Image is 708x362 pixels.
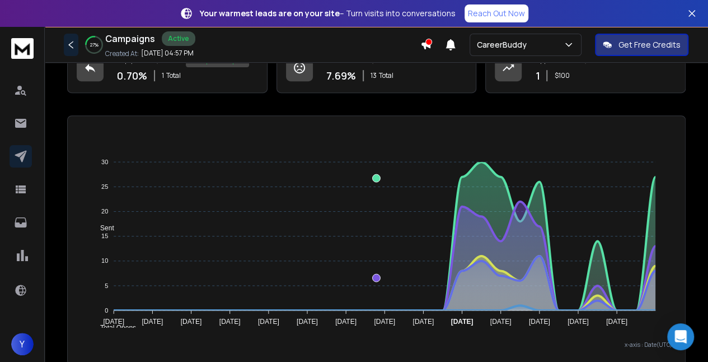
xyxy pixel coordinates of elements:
tspan: 25 [101,183,108,190]
img: logo [11,38,34,59]
a: Opportunities1$100 [485,45,686,93]
tspan: 30 [101,159,108,165]
tspan: 0 [105,307,108,314]
p: 0.70 % [117,68,147,83]
tspan: [DATE] [412,318,434,326]
a: Bounce Rate7.69%13Total [276,45,477,93]
span: Total Opens [92,324,136,332]
tspan: [DATE] [490,318,512,326]
tspan: 20 [101,208,108,215]
tspan: [DATE] [335,318,357,326]
span: 13 [371,71,377,80]
span: Total [166,71,181,80]
p: Get Free Credits [618,39,681,50]
tspan: [DATE] [180,318,201,326]
span: 1 [162,71,164,80]
tspan: [DATE] [374,318,395,326]
tspan: [DATE] [103,318,124,326]
tspan: [DATE] [529,318,550,326]
p: $ 100 [554,71,569,80]
p: 1 [535,68,540,83]
tspan: [DATE] [258,318,279,326]
p: 27 % [90,41,99,48]
p: Reach Out Now [468,8,525,19]
tspan: [DATE] [297,318,318,326]
strong: Your warmest leads are on your site [200,8,340,18]
h1: Campaigns [105,32,155,45]
a: Reply Rate0.70%1Total100% positive replies [67,45,268,93]
div: Open Intercom Messenger [667,323,694,350]
p: x-axis : Date(UTC) [77,341,676,349]
p: – Turn visits into conversations [200,8,456,19]
tspan: 10 [101,257,108,264]
tspan: 15 [101,233,108,239]
p: Created At: [105,49,139,58]
a: Reach Out Now [465,4,528,22]
button: Get Free Credits [595,34,688,56]
tspan: [DATE] [606,318,627,326]
tspan: [DATE] [219,318,241,326]
div: Active [162,31,195,46]
tspan: [DATE] [568,318,589,326]
p: [DATE] 04:57 PM [141,49,194,58]
tspan: [DATE] [142,318,163,326]
button: Y [11,333,34,355]
p: 7.69 % [326,68,356,83]
tspan: [DATE] [451,318,473,326]
span: Sent [92,224,114,232]
p: CareerBuddy [477,39,531,50]
span: Total [379,71,393,80]
tspan: 5 [105,282,108,289]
